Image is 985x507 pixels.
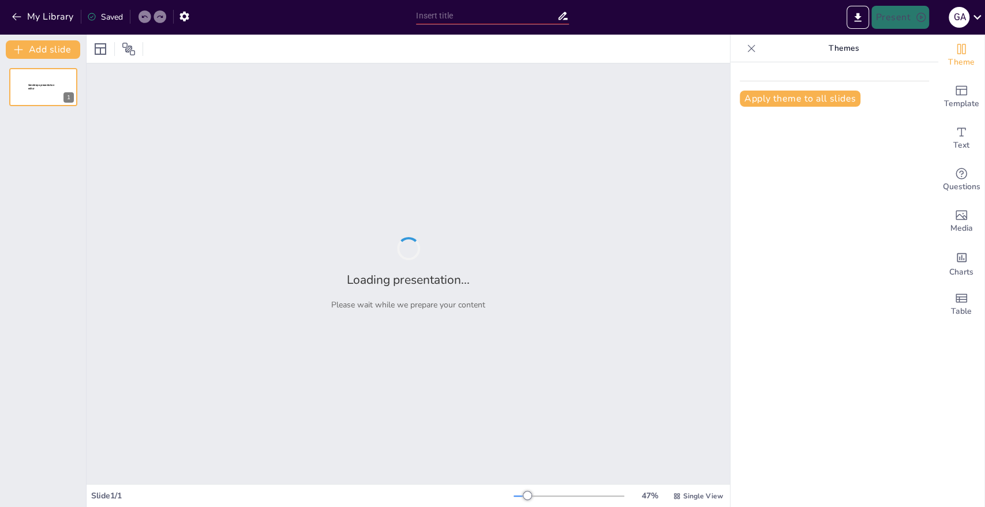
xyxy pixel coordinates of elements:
input: Insert title [416,7,557,24]
p: Please wait while we prepare your content [331,299,485,310]
span: Text [953,139,969,152]
span: Position [122,42,136,56]
span: Charts [949,266,973,279]
button: Apply theme to all slides [740,91,860,107]
button: Present [871,6,929,29]
div: 47 % [636,490,664,501]
div: Get real-time input from your audience [938,159,984,201]
span: Table [951,305,972,318]
span: Media [950,222,973,235]
h2: Loading presentation... [347,272,470,288]
button: G A [949,6,969,29]
button: My Library [9,7,78,26]
div: Slide 1 / 1 [91,490,514,501]
div: Add a table [938,284,984,325]
button: Add slide [6,40,80,59]
div: Add charts and graphs [938,242,984,284]
div: 1 [63,92,74,103]
div: Change the overall theme [938,35,984,76]
span: Template [944,97,979,110]
div: 1 [9,68,77,106]
span: Single View [683,491,723,501]
div: Add ready made slides [938,76,984,118]
span: Sendsteps presentation editor [28,84,54,90]
span: Theme [948,56,975,69]
div: Saved [87,12,123,22]
span: Questions [943,181,980,193]
div: Add images, graphics, shapes or video [938,201,984,242]
div: G A [949,7,969,28]
div: Layout [91,40,110,58]
div: Add text boxes [938,118,984,159]
button: Export to PowerPoint [847,6,869,29]
p: Themes [761,35,927,62]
